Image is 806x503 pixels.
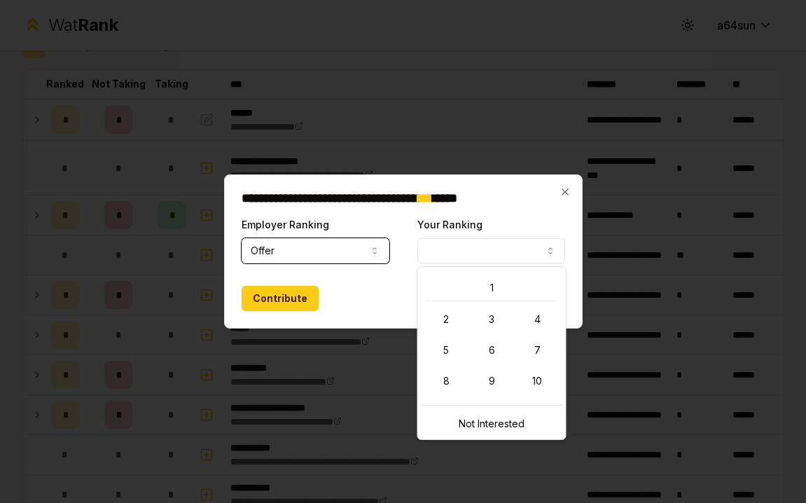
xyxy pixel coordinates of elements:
span: 1 [490,281,494,295]
label: Your Ranking [417,219,482,230]
span: 9 [489,374,495,388]
span: 5 [443,343,449,357]
span: 8 [443,374,450,388]
button: Contribute [242,286,319,311]
span: 7 [534,343,541,357]
span: 2 [443,312,449,326]
label: Employer Ranking [242,219,329,230]
span: 6 [489,343,495,357]
span: 10 [532,374,542,388]
span: 3 [489,312,494,326]
span: 4 [534,312,541,326]
span: Not Interested [459,417,524,431]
